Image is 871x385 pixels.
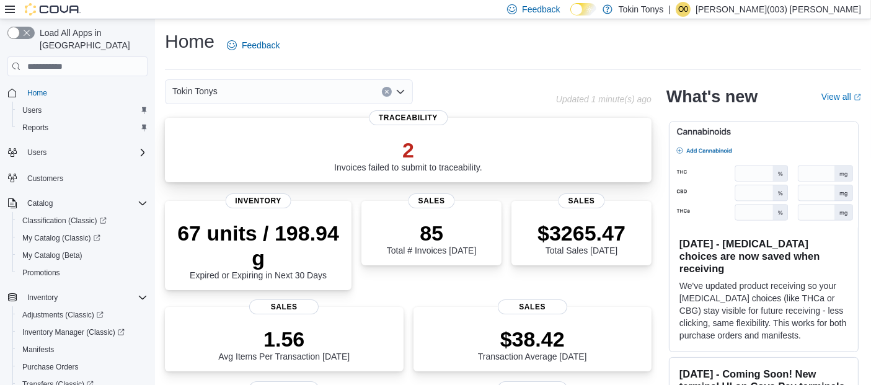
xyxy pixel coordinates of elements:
[478,327,587,352] p: $38.42
[666,87,758,107] h2: What's new
[17,360,84,374] a: Purchase Orders
[17,120,148,135] span: Reports
[12,324,153,341] a: Inventory Manager (Classic)
[22,345,54,355] span: Manifests
[2,84,153,102] button: Home
[2,144,153,161] button: Users
[676,2,691,17] div: Omar(003) Nunez
[218,327,350,361] div: Avg Items Per Transaction [DATE]
[35,27,148,51] span: Load All Apps in [GEOGRAPHIC_DATA]
[22,250,82,260] span: My Catalog (Beta)
[22,268,60,278] span: Promotions
[22,85,148,100] span: Home
[17,342,59,357] a: Manifests
[172,84,218,99] span: Tokin Tonys
[537,221,626,246] p: $3265.47
[570,15,571,16] span: Dark Mode
[679,280,848,342] p: We've updated product receiving so your [MEDICAL_DATA] choices (like THCa or CBG) stay visible fo...
[619,2,664,17] p: Tokin Tonys
[225,193,291,208] span: Inventory
[396,87,405,97] button: Open list of options
[22,196,58,211] button: Catalog
[387,221,476,255] div: Total # Invoices [DATE]
[678,2,688,17] span: O0
[2,289,153,306] button: Inventory
[696,2,861,17] p: [PERSON_NAME](003) [PERSON_NAME]
[12,264,153,281] button: Promotions
[22,216,107,226] span: Classification (Classic)
[498,299,567,314] span: Sales
[17,213,112,228] a: Classification (Classic)
[382,87,392,97] button: Clear input
[17,265,148,280] span: Promotions
[22,290,63,305] button: Inventory
[22,171,68,186] a: Customers
[17,231,105,246] a: My Catalog (Classic)
[17,248,148,263] span: My Catalog (Beta)
[175,221,342,280] div: Expired or Expiring in Next 30 Days
[22,196,148,211] span: Catalog
[175,221,342,270] p: 67 units / 198.94 g
[537,221,626,255] div: Total Sales [DATE]
[22,233,100,243] span: My Catalog (Classic)
[409,193,455,208] span: Sales
[12,306,153,324] a: Adjustments (Classic)
[12,119,153,136] button: Reports
[22,105,42,115] span: Users
[12,102,153,119] button: Users
[559,193,605,208] span: Sales
[22,327,125,337] span: Inventory Manager (Classic)
[27,198,53,208] span: Catalog
[22,170,148,185] span: Customers
[12,341,153,358] button: Manifests
[222,33,285,58] a: Feedback
[17,231,148,246] span: My Catalog (Classic)
[17,342,148,357] span: Manifests
[12,212,153,229] a: Classification (Classic)
[17,308,108,322] a: Adjustments (Classic)
[17,325,148,340] span: Inventory Manager (Classic)
[242,39,280,51] span: Feedback
[669,2,671,17] p: |
[22,310,104,320] span: Adjustments (Classic)
[27,293,58,303] span: Inventory
[570,3,596,16] input: Dark Mode
[821,92,861,102] a: View allExternal link
[478,327,587,361] div: Transaction Average [DATE]
[22,362,79,372] span: Purchase Orders
[387,221,476,246] p: 85
[2,169,153,187] button: Customers
[679,237,848,275] h3: [DATE] - [MEDICAL_DATA] choices are now saved when receiving
[2,195,153,212] button: Catalog
[12,247,153,264] button: My Catalog (Beta)
[22,86,52,100] a: Home
[369,110,448,125] span: Traceability
[12,229,153,247] a: My Catalog (Classic)
[17,120,53,135] a: Reports
[17,325,130,340] a: Inventory Manager (Classic)
[17,213,148,228] span: Classification (Classic)
[17,265,65,280] a: Promotions
[27,88,47,98] span: Home
[17,248,87,263] a: My Catalog (Beta)
[334,138,482,172] div: Invoices failed to submit to traceability.
[556,94,652,104] p: Updated 1 minute(s) ago
[17,308,148,322] span: Adjustments (Classic)
[22,290,148,305] span: Inventory
[12,358,153,376] button: Purchase Orders
[27,148,46,157] span: Users
[17,103,46,118] a: Users
[22,123,48,133] span: Reports
[854,94,861,101] svg: External link
[165,29,214,54] h1: Home
[17,103,148,118] span: Users
[334,138,482,162] p: 2
[218,327,350,352] p: 1.56
[17,360,148,374] span: Purchase Orders
[22,145,148,160] span: Users
[27,174,63,184] span: Customers
[25,3,81,15] img: Cova
[249,299,319,314] span: Sales
[22,145,51,160] button: Users
[522,3,560,15] span: Feedback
